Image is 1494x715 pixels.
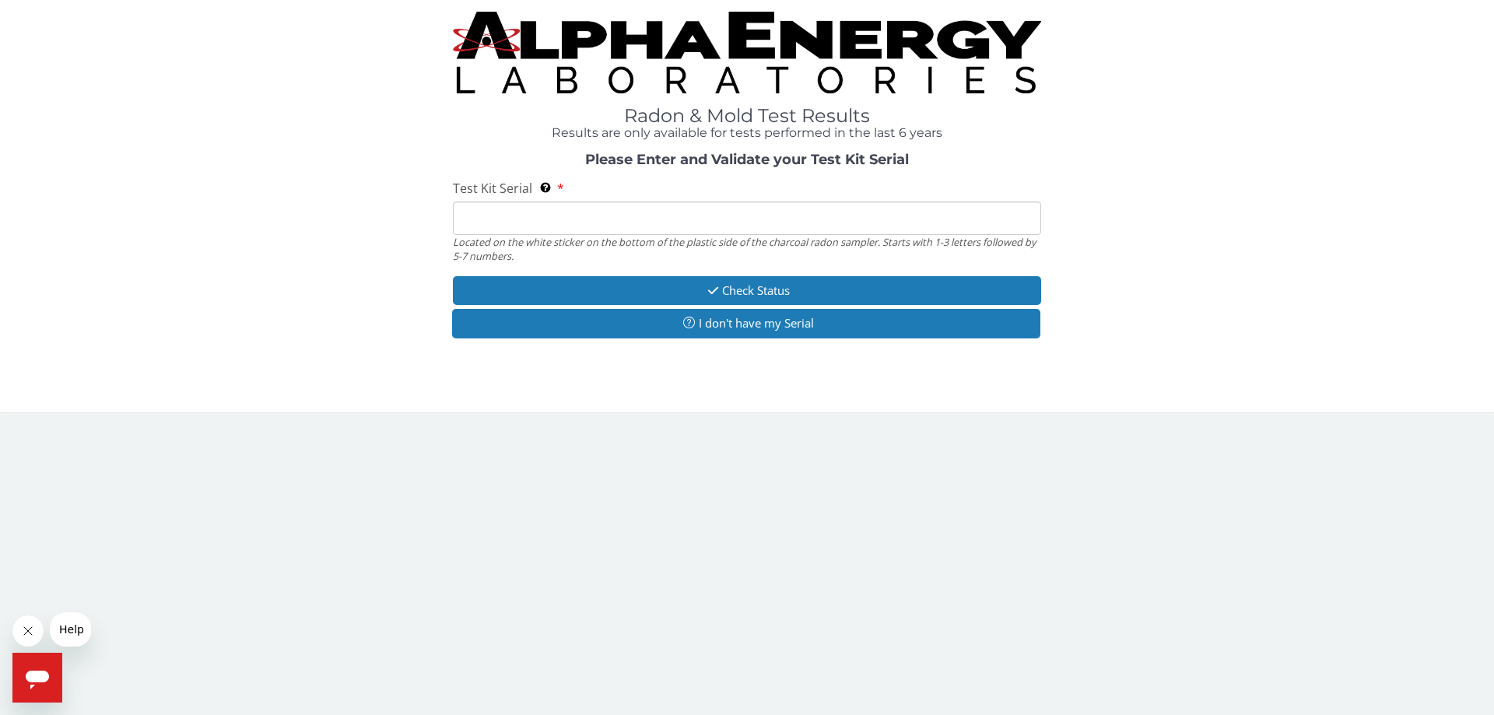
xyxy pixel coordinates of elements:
[50,612,91,647] iframe: Message from company
[453,106,1041,126] h1: Radon & Mold Test Results
[453,235,1041,264] div: Located on the white sticker on the bottom of the plastic side of the charcoal radon sampler. Sta...
[452,309,1040,338] button: I don't have my Serial
[12,615,44,647] iframe: Close message
[453,276,1041,305] button: Check Status
[453,126,1041,140] h4: Results are only available for tests performed in the last 6 years
[12,653,62,703] iframe: Button to launch messaging window
[585,151,909,168] strong: Please Enter and Validate your Test Kit Serial
[453,180,532,197] span: Test Kit Serial
[453,12,1041,93] img: TightCrop.jpg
